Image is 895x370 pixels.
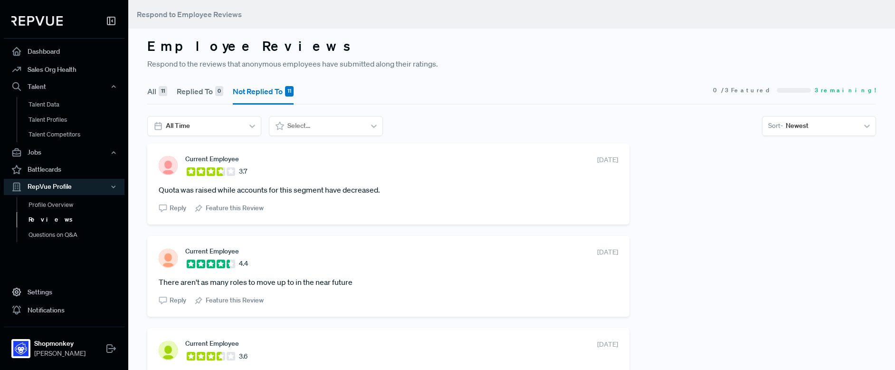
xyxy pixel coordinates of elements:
span: 3.7 [239,166,247,176]
span: Current Employee [185,155,239,163]
p: Respond to the reviews that anonymous employees have submitted along their ratings. [147,58,876,69]
button: Talent [4,78,124,95]
span: Respond to Employee Reviews [137,10,242,19]
span: [DATE] [597,340,618,350]
a: Questions on Q&A [17,227,137,243]
a: Reviews [17,212,137,227]
a: Sales Org Health [4,60,124,78]
img: Shopmonkey [13,341,29,356]
div: 11 [159,86,167,97]
span: 3 remaining! [815,86,876,95]
div: 11 [285,86,294,97]
a: Profile Overview [17,197,137,213]
button: RepVue Profile [4,179,124,195]
h3: Employee Reviews [147,38,876,54]
article: There aren't as many roles to move up to in the near future [159,276,618,288]
a: Battlecards [4,161,124,179]
a: Talent Data [17,97,137,112]
button: Jobs [4,145,124,161]
img: RepVue [11,16,63,26]
span: 4.4 [239,259,248,269]
span: Reply [170,295,186,305]
span: Reply [170,203,186,213]
span: Current Employee [185,340,239,347]
article: Quota was raised while accounts for this segment have decreased. [159,184,618,195]
span: [DATE] [597,247,618,257]
div: 0 [215,86,223,97]
a: Talent Competitors [17,127,137,142]
span: [PERSON_NAME] [34,349,86,359]
span: 0 / 3 Featured [713,86,773,95]
span: [DATE] [597,155,618,165]
button: All 11 [147,78,167,105]
a: Dashboard [4,42,124,60]
span: Feature this Review [206,295,264,305]
strong: Shopmonkey [34,339,86,349]
span: Feature this Review [206,203,264,213]
a: Notifications [4,301,124,319]
span: 3.6 [239,351,248,361]
a: Talent Profiles [17,112,137,127]
a: Settings [4,283,124,301]
button: Not Replied To 11 [233,78,294,105]
button: Replied To 0 [177,78,223,105]
span: Sort - [768,121,783,131]
span: Current Employee [185,247,239,255]
a: ShopmonkeyShopmonkey[PERSON_NAME] [4,327,124,362]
